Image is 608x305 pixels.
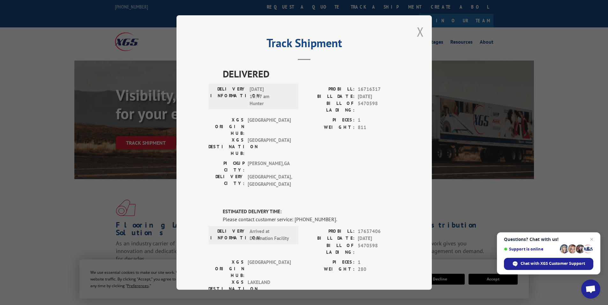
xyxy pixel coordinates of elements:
[504,258,593,270] div: Chat with XGS Customer Support
[358,93,400,100] span: [DATE]
[248,160,291,173] span: [PERSON_NAME] , GA
[358,86,400,93] span: 16716317
[358,266,400,273] span: 280
[208,39,400,51] h2: Track Shipment
[248,137,291,157] span: [GEOGRAPHIC_DATA]
[358,235,400,242] span: [DATE]
[304,86,355,93] label: PROBILL:
[358,117,400,124] span: 1
[248,279,291,299] span: LAKELAND
[250,86,293,107] span: [DATE] 10:47 am Hunter
[208,137,244,157] label: XGS DESTINATION HUB:
[581,280,600,299] div: Open chat
[358,258,400,266] span: 1
[304,100,355,113] label: BILL OF LADING:
[250,228,293,242] span: Arrived at Destination Facility
[223,208,400,215] label: ESTIMATED DELIVERY TIME:
[248,117,291,137] span: [GEOGRAPHIC_DATA]
[210,228,246,242] label: DELIVERY INFORMATION:
[358,228,400,235] span: 17637406
[304,235,355,242] label: BILL DATE:
[304,124,355,131] label: WEIGHT:
[248,258,291,279] span: [GEOGRAPHIC_DATA]
[248,173,291,188] span: [GEOGRAPHIC_DATA] , [GEOGRAPHIC_DATA]
[358,242,400,255] span: 5470598
[504,237,593,242] span: Questions? Chat with us!
[223,67,400,81] span: DELIVERED
[304,93,355,100] label: BILL DATE:
[208,279,244,299] label: XGS DESTINATION HUB:
[208,258,244,279] label: XGS ORIGIN HUB:
[358,124,400,131] span: 811
[304,258,355,266] label: PIECES:
[304,242,355,255] label: BILL OF LADING:
[304,117,355,124] label: PIECES:
[208,173,244,188] label: DELIVERY CITY:
[208,117,244,137] label: XGS ORIGIN HUB:
[417,23,424,40] button: Close modal
[208,160,244,173] label: PICKUP CITY:
[504,247,558,251] span: Support is online
[210,86,246,107] label: DELIVERY INFORMATION:
[304,228,355,235] label: PROBILL:
[521,261,585,266] span: Chat with XGS Customer Support
[304,266,355,273] label: WEIGHT:
[223,215,400,223] div: Please contact customer service: [PHONE_NUMBER].
[358,100,400,113] span: 5470598
[588,236,596,243] span: Close chat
